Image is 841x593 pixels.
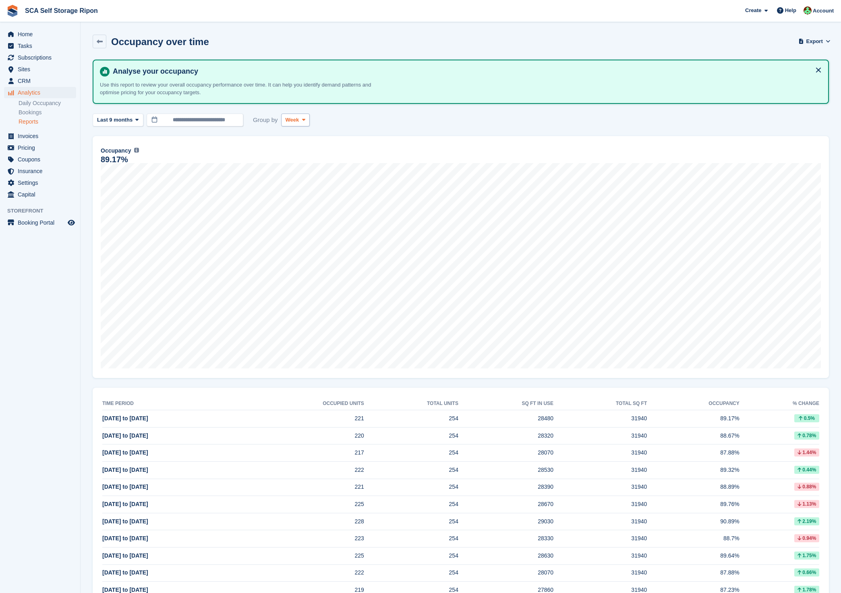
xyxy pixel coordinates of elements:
[794,414,819,422] div: 0.5%
[4,154,76,165] a: menu
[240,444,364,462] td: 217
[4,40,76,52] a: menu
[102,569,148,576] span: [DATE] to [DATE]
[4,142,76,153] a: menu
[794,552,819,560] div: 1.75%
[785,6,796,14] span: Help
[364,564,458,582] td: 254
[19,99,76,107] a: Daily Occupancy
[458,444,553,462] td: 28070
[647,547,739,564] td: 89.64%
[93,114,143,127] button: Last 9 months
[100,81,382,97] p: Use this report to review your overall occupancy performance over time. It can help you identify ...
[102,587,148,593] span: [DATE] to [DATE]
[102,397,240,410] th: Time period
[458,427,553,444] td: 28320
[794,517,819,525] div: 2.19%
[102,415,148,422] span: [DATE] to [DATE]
[647,479,739,496] td: 88.89%
[800,35,829,48] button: Export
[4,52,76,63] a: menu
[18,64,66,75] span: Sites
[19,109,76,116] a: Bookings
[458,547,553,564] td: 28630
[647,461,739,479] td: 89.32%
[553,397,647,410] th: Total sq ft
[18,189,66,200] span: Capital
[18,217,66,228] span: Booking Portal
[286,116,299,124] span: Week
[18,87,66,98] span: Analytics
[102,501,148,507] span: [DATE] to [DATE]
[647,444,739,462] td: 87.88%
[4,217,76,228] a: menu
[240,547,364,564] td: 225
[364,547,458,564] td: 254
[18,29,66,40] span: Home
[22,4,101,17] a: SCA Self Storage Ripon
[458,530,553,548] td: 28330
[253,114,278,127] span: Group by
[19,118,76,126] a: Reports
[364,461,458,479] td: 254
[240,397,364,410] th: Occupied units
[6,5,19,17] img: stora-icon-8386f47178a22dfd0bd8f6a31ec36ba5ce8667c1dd55bd0f319d3a0aa187defe.svg
[794,568,819,576] div: 0.66%
[647,513,739,530] td: 90.89%
[97,116,133,124] span: Last 9 months
[240,461,364,479] td: 222
[364,530,458,548] td: 254
[18,142,66,153] span: Pricing
[458,461,553,479] td: 28530
[458,397,553,410] th: sq ft in use
[813,7,834,15] span: Account
[647,530,739,548] td: 88.7%
[647,397,739,410] th: Occupancy
[18,177,66,188] span: Settings
[102,467,148,473] span: [DATE] to [DATE]
[4,75,76,87] a: menu
[553,496,647,513] td: 31940
[553,513,647,530] td: 31940
[553,410,647,428] td: 31940
[553,564,647,582] td: 31940
[134,148,139,153] img: icon-info-grey-7440780725fd019a000dd9b08b2336e03edf1995a4989e88bcd33f0948082b44.svg
[364,444,458,462] td: 254
[794,432,819,440] div: 0.78%
[804,6,812,14] img: Ross Chapman
[102,518,148,525] span: [DATE] to [DATE]
[4,87,76,98] a: menu
[4,165,76,177] a: menu
[240,530,364,548] td: 223
[240,496,364,513] td: 225
[553,427,647,444] td: 31940
[553,461,647,479] td: 31940
[364,397,458,410] th: Total units
[240,564,364,582] td: 222
[739,397,819,410] th: % change
[364,427,458,444] td: 254
[458,410,553,428] td: 28480
[18,165,66,177] span: Insurance
[18,75,66,87] span: CRM
[458,564,553,582] td: 28070
[794,483,819,491] div: 0.88%
[806,37,823,45] span: Export
[458,479,553,496] td: 28390
[7,207,80,215] span: Storefront
[794,448,819,457] div: 1.44%
[647,427,739,444] td: 88.67%
[553,479,647,496] td: 31940
[553,530,647,548] td: 31940
[794,534,819,542] div: 0.94%
[240,410,364,428] td: 221
[4,64,76,75] a: menu
[794,466,819,474] div: 0.44%
[647,410,739,428] td: 89.17%
[458,496,553,513] td: 28670
[4,29,76,40] a: menu
[4,177,76,188] a: menu
[4,189,76,200] a: menu
[102,449,148,456] span: [DATE] to [DATE]
[102,552,148,559] span: [DATE] to [DATE]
